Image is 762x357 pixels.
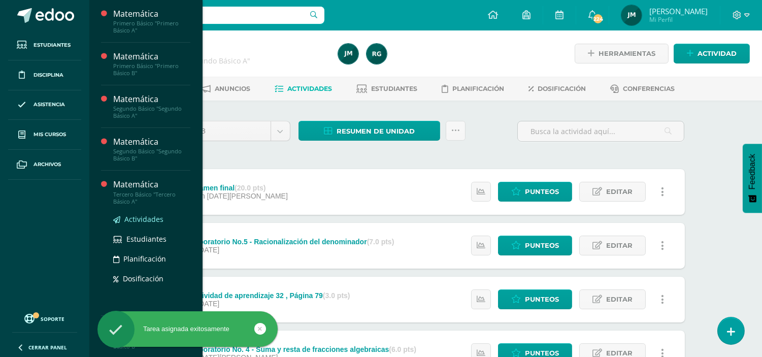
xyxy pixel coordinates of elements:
[113,93,190,105] div: Matemática
[34,160,61,169] span: Archivos
[498,236,572,255] a: Punteos
[113,8,190,20] div: Matemática
[371,85,417,92] span: Estudiantes
[323,291,350,300] strong: (3.0 pts)
[96,7,324,24] input: Busca un usuario...
[525,182,559,201] span: Punteos
[128,42,326,56] h1: Matemática
[621,5,642,25] img: 12b7c84a092dbc0c2c2dfa63a40b0068.png
[610,81,675,97] a: Conferencias
[599,44,655,63] span: Herramientas
[649,6,708,16] span: [PERSON_NAME]
[287,85,332,92] span: Actividades
[748,154,757,189] span: Feedback
[525,290,559,309] span: Punteos
[113,8,190,34] a: MatemáticaPrimero Básico "Primero Básico A"
[113,233,190,245] a: Estudiantes
[575,44,669,63] a: Herramientas
[538,85,586,92] span: Dosificación
[592,13,604,24] span: 224
[34,131,66,139] span: Mis cursos
[12,311,77,325] a: Soporte
[128,56,326,66] div: Segundo Básico 'Segundo Básico A'
[113,253,190,265] a: Planificación
[113,105,190,119] div: Segundo Básico "Segundo Básico A"
[528,81,586,97] a: Dosificación
[113,51,190,62] div: Matemática
[175,121,263,141] span: Unidad 3
[367,238,394,246] strong: (7.0 pts)
[113,51,190,77] a: MatemáticaPrimero Básico "Primero Básico B"
[197,300,219,308] span: [DATE]
[525,236,559,255] span: Punteos
[179,345,416,353] div: 11. Laboratorio No. 4 - Suma y resta de fracciones algebraicas
[113,179,190,205] a: MatemáticaTercero Básico "Tercero Básico A"
[113,148,190,162] div: Segundo Básico "Segundo Básico B"
[235,184,266,192] strong: (20.0 pts)
[179,184,287,192] div: 14. Examen final
[452,85,504,92] span: Planificación
[389,345,416,353] strong: (6.0 pts)
[113,93,190,119] a: MatemáticaSegundo Básico "Segundo Básico A"
[623,85,675,92] span: Conferencias
[442,81,504,97] a: Planificación
[113,136,190,162] a: MatemáticaSegundo Básico "Segundo Básico B"
[215,85,250,92] span: Anuncios
[123,274,163,283] span: Dosificación
[179,291,350,300] div: 12. Actividad de aprendizaje 32 , Página 79
[299,121,440,141] a: Resumen de unidad
[698,44,737,63] span: Actividad
[201,81,250,97] a: Anuncios
[367,44,387,64] img: e044b199acd34bf570a575bac584e1d1.png
[34,71,63,79] span: Disciplina
[338,44,358,64] img: 12b7c84a092dbc0c2c2dfa63a40b0068.png
[124,214,163,224] span: Actividades
[113,62,190,77] div: Primero Básico "Primero Básico B"
[8,30,81,60] a: Estudiantes
[41,315,65,322] span: Soporte
[123,254,166,264] span: Planificación
[8,90,81,120] a: Asistencia
[113,191,190,205] div: Tercero Básico "Tercero Básico A"
[606,236,633,255] span: Editar
[498,182,572,202] a: Punteos
[207,192,288,200] span: [DATE][PERSON_NAME]
[113,20,190,34] div: Primero Básico "Primero Básico A"
[113,213,190,225] a: Actividades
[606,290,633,309] span: Editar
[649,15,708,24] span: Mi Perfil
[179,238,394,246] div: 13. Laboratorio No.5 - Racionalización del denominador
[126,234,167,244] span: Estudiantes
[674,44,750,63] a: Actividad
[743,144,762,213] button: Feedback - Mostrar encuesta
[518,121,684,141] input: Busca la actividad aquí...
[356,81,417,97] a: Estudiantes
[8,120,81,150] a: Mis cursos
[8,150,81,180] a: Archivos
[113,136,190,148] div: Matemática
[28,344,67,351] span: Cerrar panel
[275,81,332,97] a: Actividades
[113,179,190,190] div: Matemática
[113,273,190,284] a: Dosificación
[168,121,290,141] a: Unidad 3
[34,41,71,49] span: Estudiantes
[606,182,633,201] span: Editar
[8,60,81,90] a: Disciplina
[97,324,278,334] div: Tarea asignada exitosamente
[337,122,415,141] span: Resumen de unidad
[498,289,572,309] a: Punteos
[197,246,219,254] span: [DATE]
[34,101,65,109] span: Asistencia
